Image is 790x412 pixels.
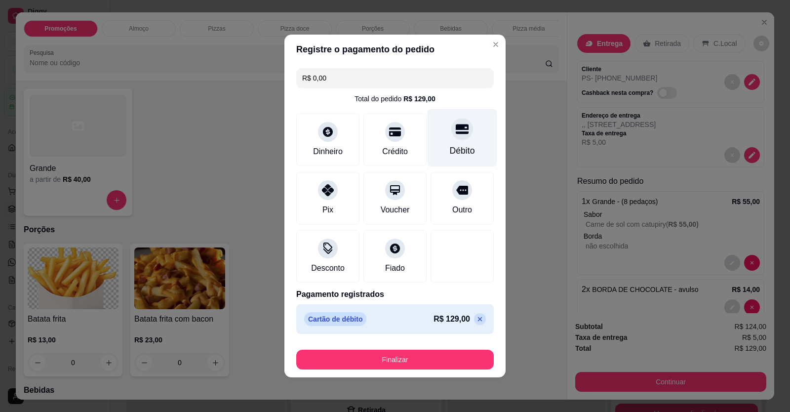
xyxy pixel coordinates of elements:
[382,146,408,158] div: Crédito
[311,262,345,274] div: Desconto
[452,204,472,216] div: Outro
[434,313,470,325] p: R$ 129,00
[403,94,435,104] div: R$ 129,00
[296,350,494,370] button: Finalizar
[488,37,504,52] button: Close
[385,262,405,274] div: Fiado
[355,94,435,104] div: Total do pedido
[450,144,475,157] div: Débito
[322,204,333,216] div: Pix
[313,146,343,158] div: Dinheiro
[284,35,506,64] header: Registre o pagamento do pedido
[381,204,410,216] div: Voucher
[304,312,366,326] p: Cartão de débito
[302,68,488,88] input: Ex.: hambúrguer de cordeiro
[296,288,494,300] p: Pagamento registrados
